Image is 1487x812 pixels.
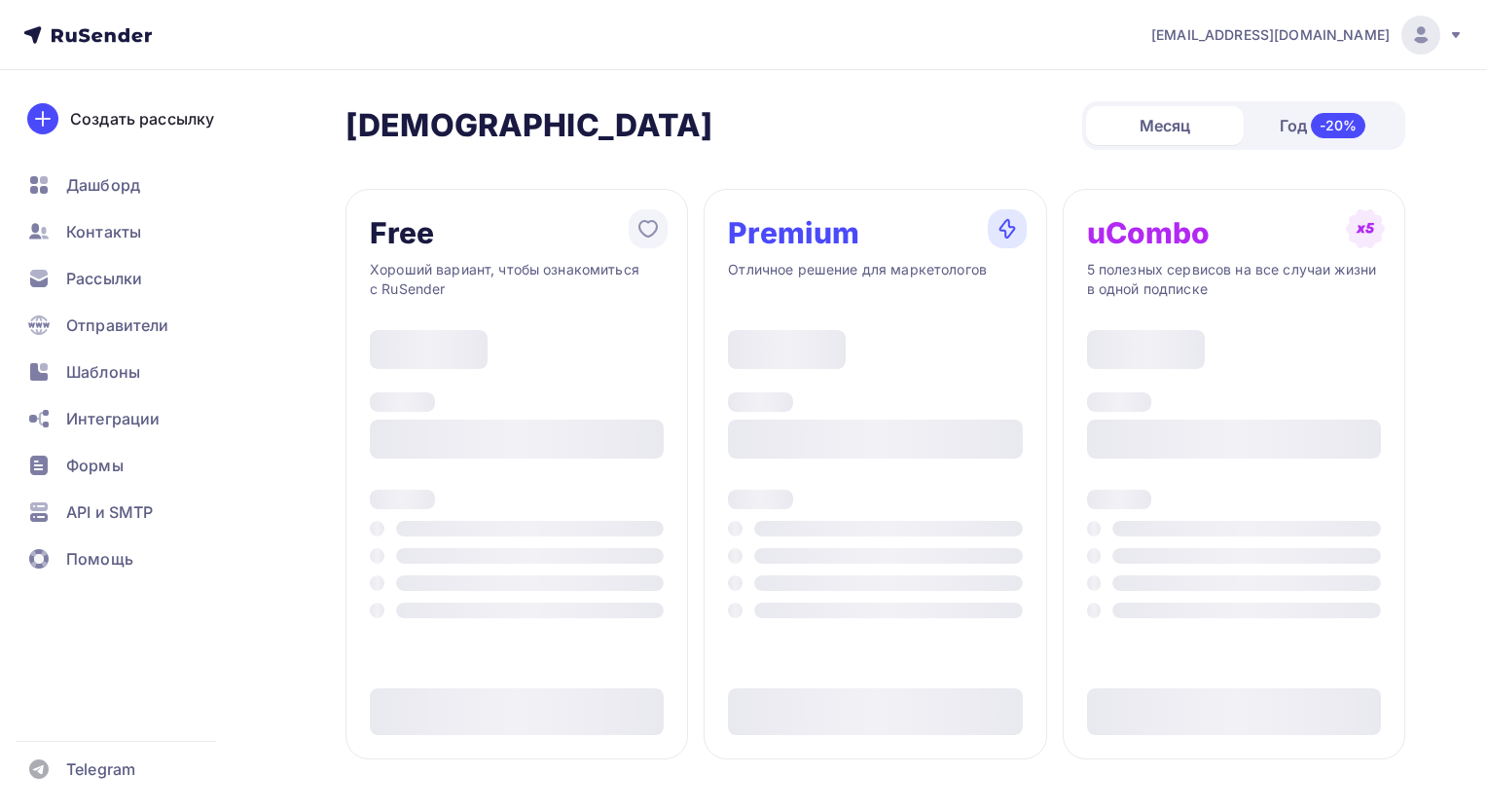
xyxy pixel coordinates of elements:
div: uCombo [1087,217,1211,248]
h2: [DEMOGRAPHIC_DATA] [345,106,713,145]
span: Шаблоны [66,360,140,384]
span: Дашборд [66,173,140,197]
div: Отличное решение для маркетологов [728,260,1022,299]
div: Хороший вариант, чтобы ознакомиться с RuSender [370,260,664,299]
a: Дашборд [16,166,247,204]
a: [EMAIL_ADDRESS][DOMAIN_NAME] [1151,16,1464,55]
div: -20% [1311,113,1366,138]
span: Telegram [66,757,135,781]
span: Контакты [66,220,141,243]
a: Контакты [16,212,247,251]
div: Год [1244,105,1401,146]
span: Формы [66,454,124,477]
span: Отправители [66,314,169,337]
span: [EMAIL_ADDRESS][DOMAIN_NAME] [1151,25,1390,45]
span: Рассылки [66,267,142,290]
span: Помощь [66,547,133,571]
a: Шаблоны [16,352,247,391]
a: Отправители [16,306,247,345]
div: Создать рассылку [70,107,214,130]
div: Premium [728,217,859,248]
span: Интеграции [66,407,160,430]
a: Формы [16,446,247,485]
div: Free [370,217,435,248]
span: API и SMTP [66,500,153,524]
div: Месяц [1086,106,1244,145]
div: 5 полезных сервисов на все случаи жизни в одной подписке [1087,260,1381,299]
a: Рассылки [16,259,247,298]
